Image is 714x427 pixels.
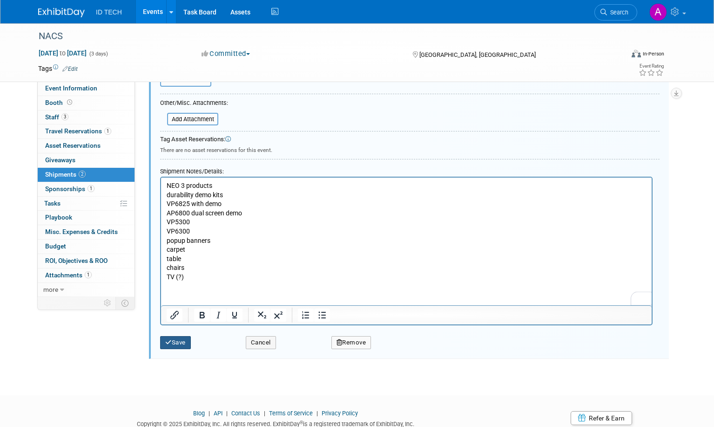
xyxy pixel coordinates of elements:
a: API [214,410,222,417]
div: NACS [35,28,611,45]
span: Budget [45,242,66,250]
button: Superscript [270,309,286,322]
td: Tags [38,64,78,73]
span: ID TECH [96,8,122,16]
div: In-Person [642,50,664,57]
img: logo_orange.svg [15,15,22,22]
img: tab_keywords_by_traffic_grey.svg [93,54,100,62]
a: Blog [193,410,205,417]
span: 1 [88,185,94,192]
button: Save [160,336,191,349]
span: Search [607,9,628,16]
span: Attachments [45,271,92,279]
span: Booth [45,99,74,106]
a: Tasks [38,197,135,211]
a: Contact Us [231,410,260,417]
span: Playbook [45,213,72,221]
sup: ® [300,420,303,425]
div: Shipment Notes/Details: [160,163,653,177]
div: Tag Asset Reservations: [160,135,660,144]
img: tab_domain_overview_orange.svg [25,54,33,62]
img: Aileen Sun [649,3,667,21]
span: 2 [79,171,86,178]
div: There are no asset reservations for this event. [160,144,660,154]
span: 1 [104,128,111,135]
span: Booth not reserved yet [65,99,74,106]
a: Terms of Service [269,410,313,417]
a: Budget [38,240,135,254]
img: ExhibitDay [38,8,85,17]
div: v 4.0.25 [26,15,46,22]
a: Event Information [38,82,135,96]
a: Asset Reservations [38,139,135,153]
button: Bold [194,309,210,322]
a: Attachments1 [38,269,135,282]
img: website_grey.svg [15,24,22,32]
button: Underline [227,309,242,322]
a: ROI, Objectives & ROO [38,254,135,268]
button: Numbered list [298,309,314,322]
span: 3 [61,113,68,120]
div: Event Format [572,48,664,62]
a: Refer & Earn [571,411,632,425]
a: Edit [62,66,78,72]
button: Insert/edit link [167,309,182,322]
button: Italic [210,309,226,322]
a: Sponsorships1 [38,182,135,196]
button: Cancel [246,336,276,349]
a: Misc. Expenses & Credits [38,225,135,239]
span: Event Information [45,84,97,92]
span: Shipments [45,171,86,178]
span: Sponsorships [45,185,94,193]
div: Other/Misc. Attachments: [160,99,228,110]
a: Playbook [38,211,135,225]
span: | [262,410,268,417]
button: Committed [198,49,254,59]
span: | [224,410,230,417]
a: Giveaways [38,153,135,167]
a: Staff3 [38,110,135,124]
span: | [314,410,320,417]
a: more [38,283,135,297]
button: Bullet list [314,309,330,322]
span: Giveaways [45,156,75,164]
span: Staff [45,113,68,121]
span: Asset Reservations [45,142,101,149]
span: ROI, Objectives & ROO [45,257,108,264]
button: Subscript [254,309,270,322]
span: to [58,49,67,57]
a: Search [594,4,637,21]
span: Travel Reservations [45,127,111,135]
button: Remove [331,336,371,349]
span: | [206,410,212,417]
img: Format-Inperson.png [632,50,641,57]
a: Booth [38,96,135,110]
span: more [43,286,58,293]
span: [GEOGRAPHIC_DATA], [GEOGRAPHIC_DATA] [419,51,536,58]
span: [DATE] [DATE] [38,49,87,57]
span: Misc. Expenses & Credits [45,228,118,235]
iframe: Rich Text Area [161,178,652,305]
span: Tasks [44,200,61,207]
a: Privacy Policy [322,410,358,417]
span: (3 days) [88,51,108,57]
div: Domain: [DOMAIN_NAME] [24,24,102,32]
div: Keywords by Traffic [103,55,157,61]
span: 1 [85,271,92,278]
a: Shipments2 [38,168,135,182]
td: Personalize Event Tab Strip [100,297,116,309]
a: Travel Reservations1 [38,124,135,138]
td: Toggle Event Tabs [116,297,135,309]
div: Domain Overview [35,55,83,61]
div: Event Rating [639,64,664,69]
